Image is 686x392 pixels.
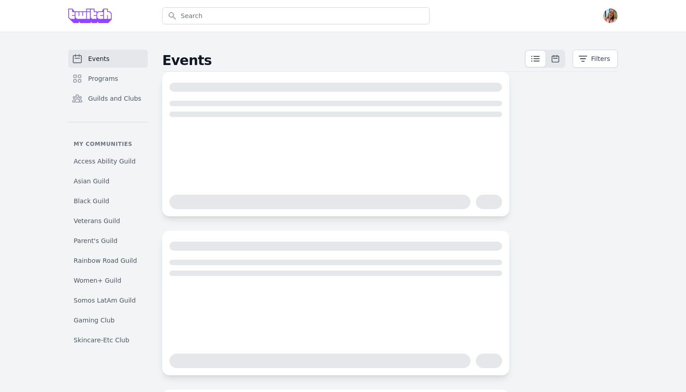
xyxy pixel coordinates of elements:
a: Rainbow Road Guild [68,252,148,269]
a: Gaming Club [68,312,148,328]
span: Programs [88,74,118,83]
span: Rainbow Road Guild [74,256,137,265]
img: Grove [68,9,112,23]
a: Programs [68,70,148,88]
a: Asian Guild [68,173,148,189]
h2: Events [162,52,525,69]
span: Skincare-Etc Club [74,336,129,345]
input: Search [162,7,430,24]
span: Women+ Guild [74,276,121,285]
a: Events [68,50,148,68]
a: Access Ability Guild [68,153,148,169]
span: Events [88,54,109,63]
button: Filters [573,50,618,68]
nav: Sidebar [68,50,148,342]
span: Veterans Guild [74,216,120,225]
span: Asian Guild [74,177,109,186]
a: Guilds and Clubs [68,89,148,107]
a: Somos LatAm Guild [68,292,148,308]
span: Guilds and Clubs [88,94,141,103]
span: Access Ability Guild [74,157,136,166]
span: Parent's Guild [74,236,117,245]
span: Black Guild [74,196,109,205]
span: Gaming Club [74,316,115,325]
a: Women+ Guild [68,272,148,289]
span: Somos LatAm Guild [74,296,136,305]
a: Veterans Guild [68,213,148,229]
p: My communities [68,140,148,148]
a: Parent's Guild [68,233,148,249]
a: Skincare-Etc Club [68,332,148,348]
a: Black Guild [68,193,148,209]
